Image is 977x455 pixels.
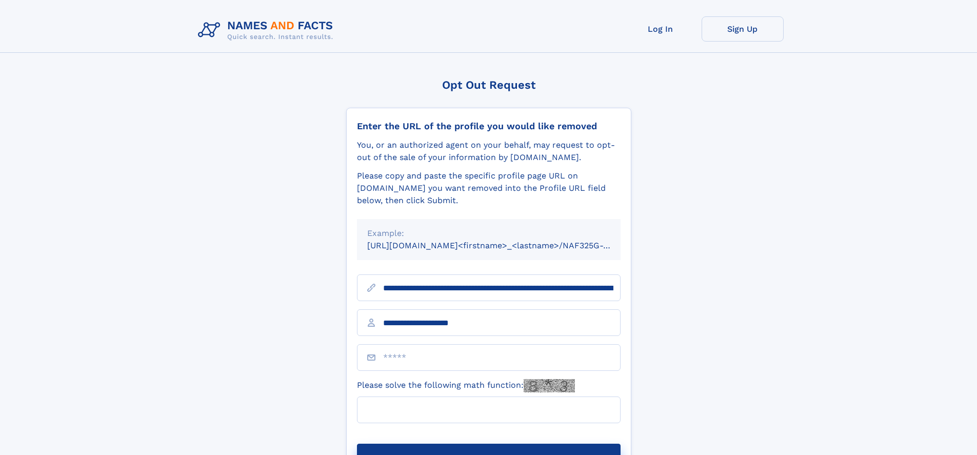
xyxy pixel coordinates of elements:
[367,241,640,250] small: [URL][DOMAIN_NAME]<firstname>_<lastname>/NAF325G-xxxxxxxx
[357,379,575,392] label: Please solve the following math function:
[357,170,621,207] div: Please copy and paste the specific profile page URL on [DOMAIN_NAME] you want removed into the Pr...
[194,16,342,44] img: Logo Names and Facts
[346,78,631,91] div: Opt Out Request
[357,139,621,164] div: You, or an authorized agent on your behalf, may request to opt-out of the sale of your informatio...
[357,121,621,132] div: Enter the URL of the profile you would like removed
[367,227,610,240] div: Example:
[620,16,702,42] a: Log In
[702,16,784,42] a: Sign Up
